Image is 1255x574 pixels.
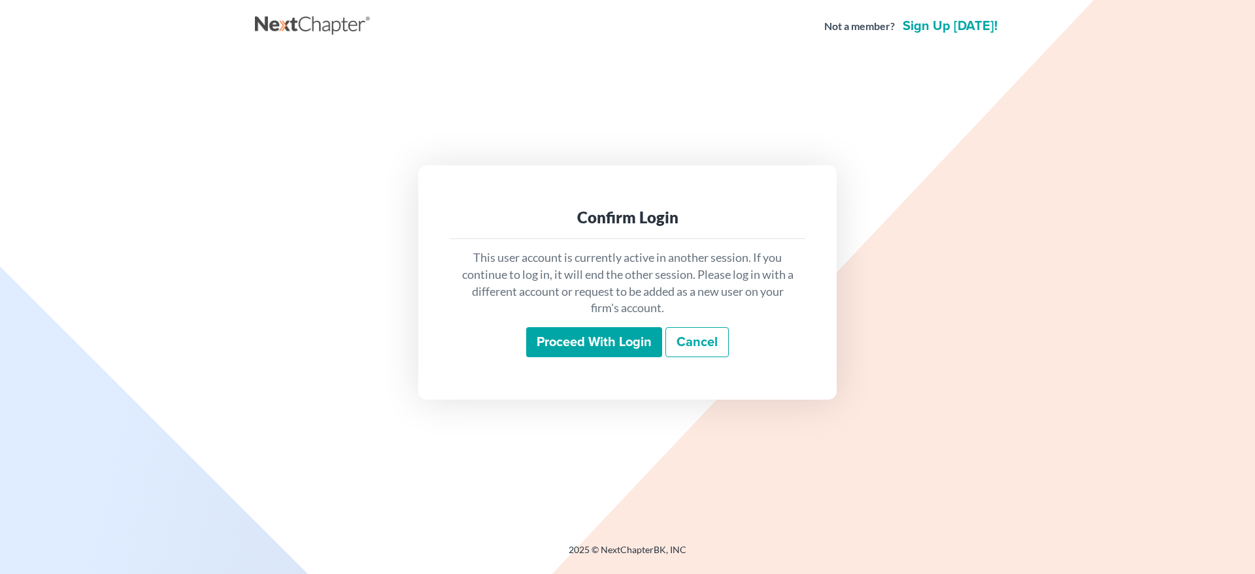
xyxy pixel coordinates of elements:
div: 2025 © NextChapterBK, INC [255,543,1000,567]
input: Proceed with login [526,327,662,357]
a: Cancel [665,327,729,357]
div: Confirm Login [460,207,795,228]
strong: Not a member? [824,19,895,34]
p: This user account is currently active in another session. If you continue to log in, it will end ... [460,249,795,317]
a: Sign up [DATE]! [900,20,1000,33]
